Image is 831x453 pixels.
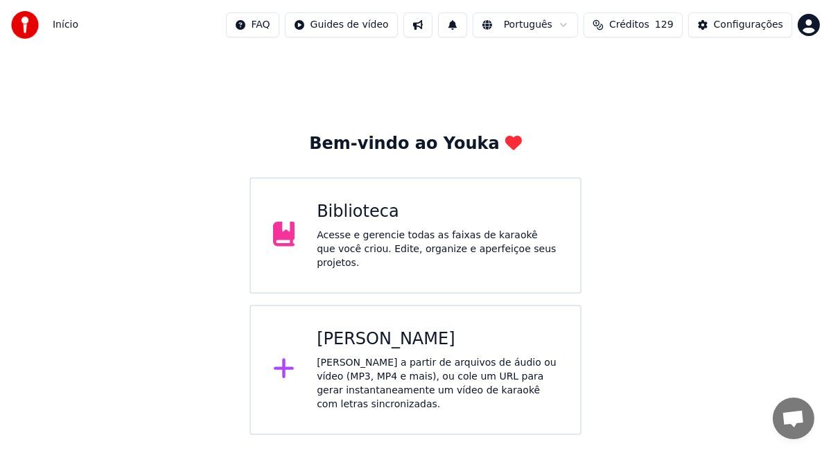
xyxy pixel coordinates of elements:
[714,18,783,32] div: Configurações
[317,229,558,270] div: Acesse e gerencie todas as faixas de karaokê que você criou. Edite, organize e aperfeiçoe seus pr...
[609,18,649,32] span: Créditos
[773,398,814,439] div: Bate-papo aberto
[584,12,683,37] button: Créditos129
[309,133,521,155] div: Bem-vindo ao Youka
[226,12,279,37] button: FAQ
[53,18,78,32] nav: breadcrumb
[317,356,558,411] div: [PERSON_NAME] a partir de arquivos de áudio ou vídeo (MP3, MP4 e mais), ou cole um URL para gerar...
[688,12,792,37] button: Configurações
[317,201,558,223] div: Biblioteca
[655,18,674,32] span: 129
[53,18,78,32] span: Início
[11,11,39,39] img: youka
[317,328,558,350] div: [PERSON_NAME]
[285,12,398,37] button: Guides de vídeo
